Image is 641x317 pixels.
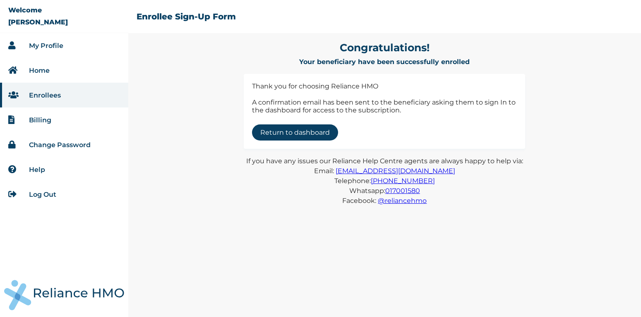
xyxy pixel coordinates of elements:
p: Thank you for choosing Reliance HMO [252,82,517,90]
h2: Congratulations! [340,41,430,54]
p: Facebook: [342,197,427,205]
h2: Enrollee Sign-Up Form [137,12,236,21]
a: Billing [29,116,51,124]
strong: Your beneficiary have been successfully enrolled [299,58,470,66]
p: A confirmation email has been sent to the beneficiary asking them to sign In to the dashboard for... [252,98,517,114]
p: [PERSON_NAME] [8,18,68,26]
p: Email: [314,167,455,175]
p: If you have any issues our Reliance Help Centre agents are always happy to help via: [246,157,523,165]
a: Log Out [29,191,56,198]
img: RelianceHMO's Logo [4,280,124,310]
a: @reliancehmo [378,197,427,205]
p: Telephone: [334,177,435,185]
a: Change Password [29,141,91,149]
a: My Profile [29,42,63,50]
a: [EMAIL_ADDRESS][DOMAIN_NAME] [336,167,455,175]
p: Whatsapp: [349,187,420,195]
a: [PHONE_NUMBER] [371,177,435,185]
p: Welcome [8,6,42,14]
a: Return to dashboard [252,124,338,141]
a: Home [29,67,50,74]
a: Enrollees [29,91,61,99]
a: Help [29,166,45,174]
a: 017001580 [385,187,420,195]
